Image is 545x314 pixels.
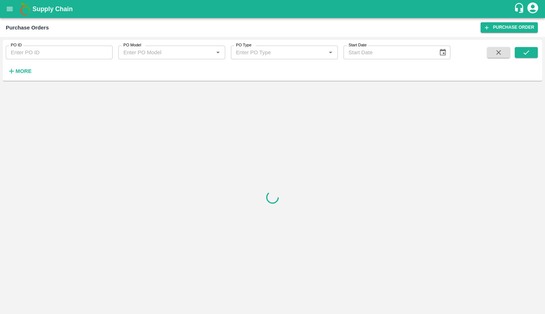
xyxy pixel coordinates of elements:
label: PO Model [123,42,141,48]
input: Enter PO Type [233,48,324,57]
button: More [6,65,33,77]
div: customer-support [514,3,526,15]
div: Purchase Orders [6,23,49,32]
a: Supply Chain [32,4,514,14]
button: Open [213,48,223,57]
button: Open [326,48,335,57]
label: Start Date [349,42,367,48]
label: PO Type [236,42,251,48]
button: Choose date [436,46,450,59]
b: Supply Chain [32,5,73,13]
label: PO ID [11,42,22,48]
a: Purchase Order [481,22,538,33]
strong: More [15,68,32,74]
input: Start Date [344,46,433,59]
button: open drawer [1,1,18,17]
input: Enter PO Model [121,48,211,57]
div: account of current user [526,1,539,17]
img: logo [18,2,32,16]
input: Enter PO ID [6,46,113,59]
